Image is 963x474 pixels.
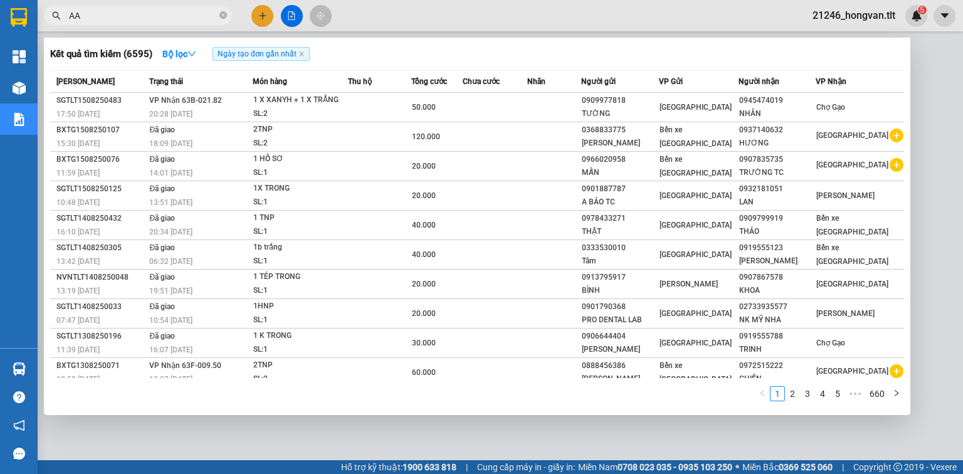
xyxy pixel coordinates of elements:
span: left [759,389,766,397]
span: [GEOGRAPHIC_DATA] [816,131,888,140]
div: [PERSON_NAME] [582,372,658,386]
div: [PERSON_NAME] [582,343,658,356]
div: SGTLT1508250125 [56,182,145,196]
span: [GEOGRAPHIC_DATA] [660,339,732,347]
div: BXTG1508250107 [56,124,145,137]
span: 16:10 [DATE] [56,228,100,236]
span: 16:07 [DATE] [149,345,192,354]
div: PRO DENTAL LAB [582,313,658,327]
img: logo-vxr [11,8,27,27]
span: Bến xe [GEOGRAPHIC_DATA] [660,361,732,384]
div: SL: 1 [253,196,347,209]
span: 20.000 [412,280,436,288]
span: 13:42 [DATE] [56,257,100,266]
span: 30.000 [412,339,436,347]
span: Người gửi [581,77,616,86]
div: 0919555123 [739,241,815,255]
div: Tâm [582,255,658,268]
span: 14:01 [DATE] [149,169,192,177]
span: [PERSON_NAME] [816,191,875,200]
span: 20:34 [DATE] [149,228,192,236]
span: 50.000 [412,103,436,112]
span: Đã giao [149,155,175,164]
div: 0919555788 [739,330,815,343]
button: left [755,386,770,401]
span: notification [13,419,25,431]
div: 0932181051 [739,182,815,196]
span: Ngày tạo đơn gần nhất [213,47,310,61]
div: 0368833775 [582,124,658,137]
div: SGTLT1508250483 [56,94,145,107]
span: plus-circle [890,158,903,172]
div: NK MỸ NHA [739,313,815,327]
span: Người nhận [739,77,779,86]
div: 1 K TRONG [253,329,347,343]
span: 11:59 [DATE] [56,169,100,177]
div: SL: 1 [253,225,347,239]
span: Tổng cước [411,77,447,86]
span: 10:50 [DATE] [56,375,100,384]
span: 18:09 [DATE] [149,139,192,148]
div: SL: 2 [253,372,347,386]
div: THẢO [739,225,815,238]
div: SGTLT1408250305 [56,241,145,255]
div: SL: 2 [253,137,347,150]
span: search [52,11,61,20]
span: VP Nhận 63B-021.82 [149,96,222,105]
div: THẬT [582,225,658,238]
div: SL: 1 [253,166,347,180]
span: Đã giao [149,302,175,311]
li: 1 [770,386,785,401]
div: HƯƠNG [739,137,815,150]
li: Next 5 Pages [845,386,865,401]
span: 10:48 [DATE] [56,198,100,207]
div: SL: 1 [253,255,347,268]
span: Đã giao [149,184,175,193]
span: 17:50 [DATE] [56,110,100,118]
a: 1 [771,387,784,401]
span: 120.000 [412,132,440,141]
span: Thu hộ [348,77,372,86]
li: 4 [815,386,830,401]
div: 1 TÉP TRONG [253,270,347,284]
span: [GEOGRAPHIC_DATA] [816,161,888,169]
div: 1b trắng [253,241,347,255]
span: Bến xe [GEOGRAPHIC_DATA] [816,243,888,266]
img: dashboard-icon [13,50,26,63]
span: [GEOGRAPHIC_DATA] [660,103,732,112]
span: 11:39 [DATE] [56,345,100,354]
span: close-circle [219,11,227,19]
span: 13:51 [DATE] [149,198,192,207]
div: NVNTLT1408250048 [56,271,145,284]
div: SGTLT1408250033 [56,300,145,313]
div: SGTLT1408250432 [56,212,145,225]
span: Trạng thái [149,77,183,86]
span: Bến xe [GEOGRAPHIC_DATA] [816,214,888,236]
div: NHÂN [739,107,815,120]
div: 0901887787 [582,182,658,196]
span: [GEOGRAPHIC_DATA] [660,309,732,318]
span: 15:30 [DATE] [56,139,100,148]
div: 0907835735 [739,153,815,166]
span: [GEOGRAPHIC_DATA] [660,221,732,229]
li: 3 [800,386,815,401]
div: MẪN [582,166,658,179]
li: 2 [785,386,800,401]
span: [GEOGRAPHIC_DATA] [816,367,888,376]
span: close [298,51,305,57]
span: VP Gửi [659,77,683,86]
div: 0945474019 [739,94,815,107]
div: BXTG1508250076 [56,153,145,166]
div: 1 HỒ SƠ [253,152,347,166]
div: 1 TNP [253,211,347,225]
span: 40.000 [412,221,436,229]
span: Đã giao [149,243,175,252]
span: plus-circle [890,364,903,378]
div: SGTLT1308250196 [56,330,145,343]
span: 20.000 [412,191,436,200]
a: 660 [866,387,888,401]
div: [PERSON_NAME] [739,255,815,268]
div: SL: 1 [253,313,347,327]
div: 0888456386 [582,359,658,372]
span: 19:51 [DATE] [149,287,192,295]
